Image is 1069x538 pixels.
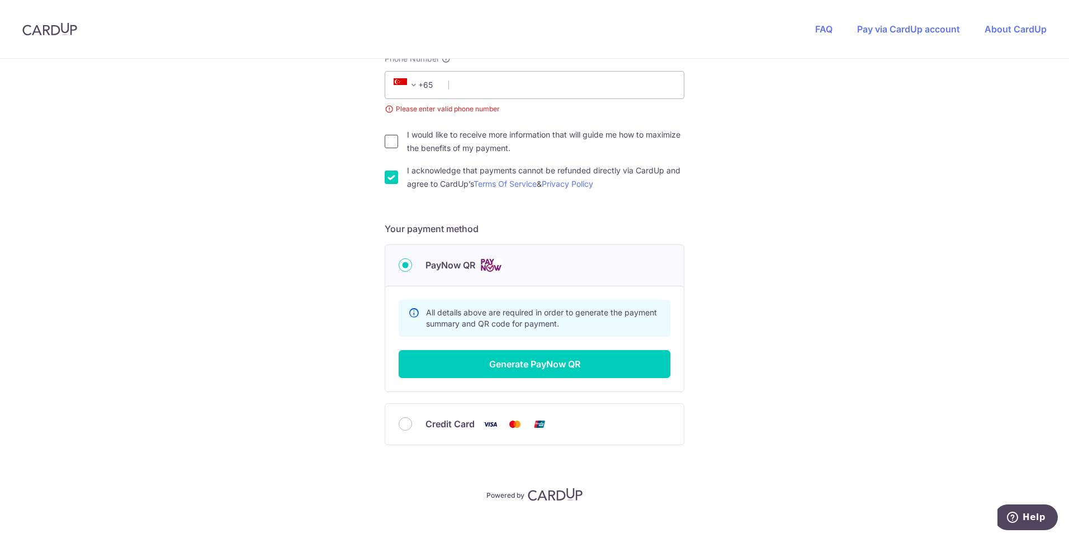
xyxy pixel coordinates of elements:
img: Visa [479,417,502,431]
img: Mastercard [504,417,526,431]
a: Privacy Policy [542,179,593,188]
span: Credit Card [425,417,475,431]
a: Terms Of Service [474,179,537,188]
p: Powered by [486,489,524,500]
span: All details above are required in order to generate the payment summary and QR code for payment. [426,308,657,328]
button: Generate PayNow QR [399,350,670,378]
span: Phone Number [385,53,439,64]
label: I acknowledge that payments cannot be refunded directly via CardUp and agree to CardUp’s & [407,164,684,191]
a: About CardUp [985,23,1047,35]
a: Pay via CardUp account [857,23,960,35]
small: Please enter valid phone number [385,103,684,115]
iframe: Opens a widget where you can find more information [997,504,1058,532]
img: Union Pay [528,417,551,431]
span: +65 [394,78,420,92]
span: +65 [390,78,441,92]
label: I would like to receive more information that will guide me how to maximize the benefits of my pa... [407,128,684,155]
span: PayNow QR [425,258,475,272]
a: FAQ [815,23,833,35]
div: Credit Card Visa Mastercard Union Pay [399,417,670,431]
h5: Your payment method [385,222,684,235]
img: CardUp [528,488,583,501]
img: Cards logo [480,258,502,272]
div: PayNow QR Cards logo [399,258,670,272]
img: CardUp [22,22,77,36]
